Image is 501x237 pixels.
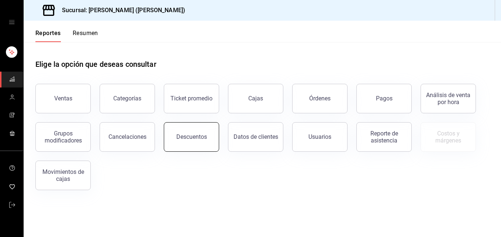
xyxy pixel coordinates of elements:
button: Grupos modificadores [35,122,91,152]
div: Grupos modificadores [40,130,86,144]
button: Cancelaciones [100,122,155,152]
div: Datos de clientes [234,133,278,140]
button: Reportes [35,30,61,42]
h1: Elige la opción que deseas consultar [35,59,156,70]
div: Pagos [376,95,393,102]
button: open drawer [9,19,15,25]
div: Ticket promedio [170,95,213,102]
button: Categorías [100,84,155,113]
div: Categorías [113,95,141,102]
button: Movimientos de cajas [35,161,91,190]
button: Pagos [356,84,412,113]
div: Costos y márgenes [425,130,471,144]
button: Resumen [73,30,98,42]
button: Descuentos [164,122,219,152]
div: navigation tabs [35,30,98,42]
button: Reporte de asistencia [356,122,412,152]
div: Cancelaciones [108,133,146,140]
div: Órdenes [309,95,331,102]
div: Análisis de venta por hora [425,92,471,106]
button: Usuarios [292,122,348,152]
button: Cajas [228,84,283,113]
div: Movimientos de cajas [40,168,86,182]
div: Ventas [54,95,72,102]
button: Contrata inventarios para ver este reporte [421,122,476,152]
button: Análisis de venta por hora [421,84,476,113]
div: Usuarios [308,133,331,140]
button: Ticket promedio [164,84,219,113]
h3: Sucursal: [PERSON_NAME] ([PERSON_NAME]) [56,6,185,15]
div: Reporte de asistencia [361,130,407,144]
div: Descuentos [176,133,207,140]
div: Cajas [248,95,263,102]
button: Datos de clientes [228,122,283,152]
button: Ventas [35,84,91,113]
button: Órdenes [292,84,348,113]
